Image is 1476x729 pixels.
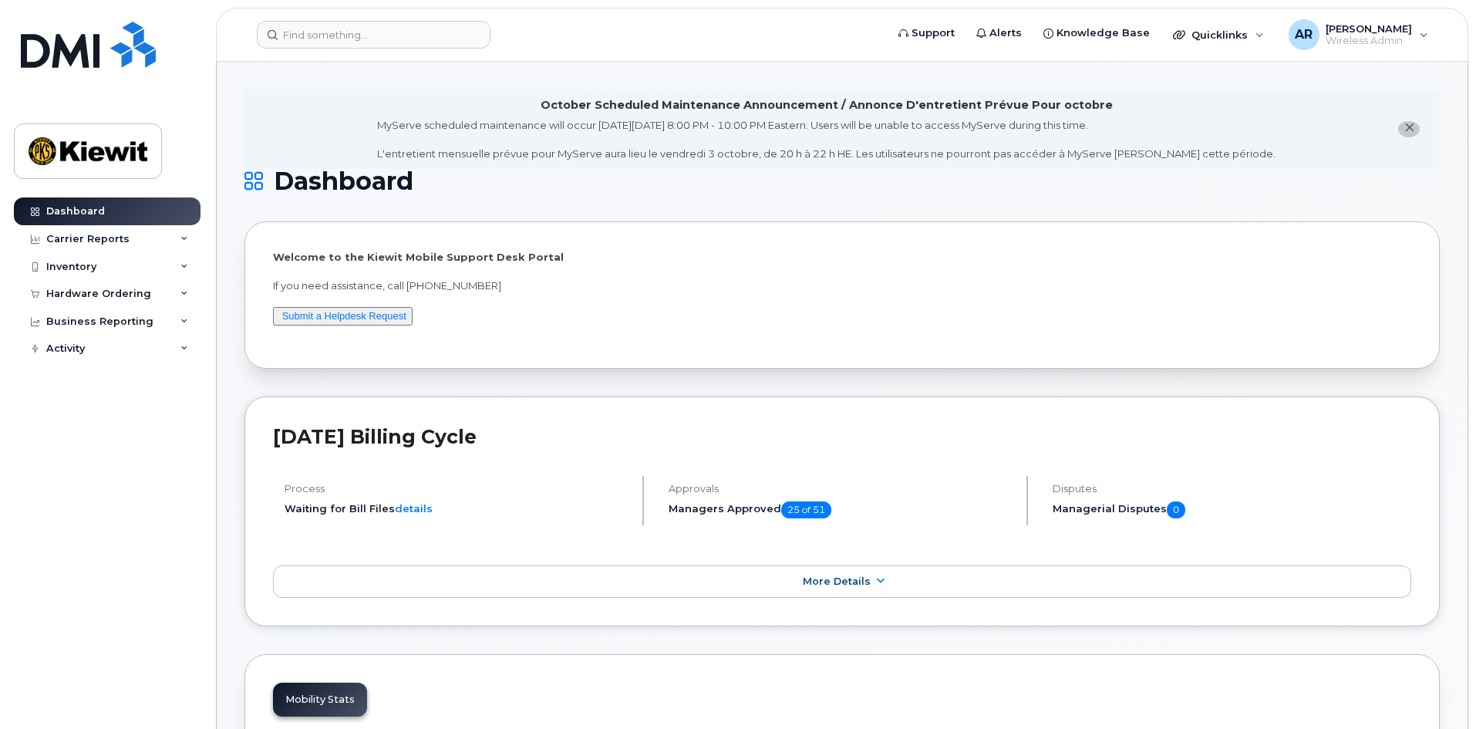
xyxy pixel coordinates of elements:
a: details [395,502,433,515]
h4: Process [285,483,629,494]
h5: Managers Approved [669,501,1013,518]
h2: [DATE] Billing Cycle [273,425,1411,448]
iframe: Messenger Launcher [1409,662,1464,717]
button: close notification [1398,121,1420,137]
div: MyServe scheduled maintenance will occur [DATE][DATE] 8:00 PM - 10:00 PM Eastern. Users will be u... [377,118,1275,161]
p: If you need assistance, call [PHONE_NUMBER] [273,278,1411,293]
li: Waiting for Bill Files [285,501,629,516]
a: Submit a Helpdesk Request [282,310,406,322]
span: 0 [1167,501,1185,518]
span: Dashboard [274,170,413,193]
div: October Scheduled Maintenance Announcement / Annonce D'entretient Prévue Pour octobre [541,97,1113,113]
p: Welcome to the Kiewit Mobile Support Desk Portal [273,250,1411,265]
span: More Details [803,575,871,587]
h4: Disputes [1053,483,1411,494]
button: Submit a Helpdesk Request [273,307,413,326]
h4: Approvals [669,483,1013,494]
span: 25 of 51 [781,501,831,518]
h5: Managerial Disputes [1053,501,1411,518]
